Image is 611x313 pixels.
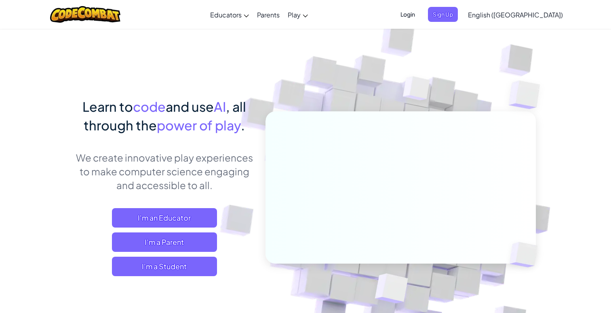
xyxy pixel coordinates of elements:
a: English ([GEOGRAPHIC_DATA]) [464,4,567,26]
span: English ([GEOGRAPHIC_DATA]) [468,11,563,19]
img: Overlap cubes [388,60,446,121]
button: I'm a Student [112,257,217,276]
img: Overlap cubes [493,61,563,129]
span: and use [166,98,214,115]
span: Play [288,11,301,19]
a: I'm a Parent [112,232,217,252]
a: I'm an Educator [112,208,217,228]
span: Learn to [82,98,133,115]
a: Parents [253,4,284,26]
button: Sign Up [428,7,458,22]
span: power of play [157,117,241,133]
img: CodeCombat logo [50,6,121,23]
img: Overlap cubes [496,225,557,284]
span: Educators [210,11,242,19]
button: Login [396,7,420,22]
a: Play [284,4,312,26]
p: We create innovative play experiences to make computer science engaging and accessible to all. [75,151,253,192]
span: code [133,98,166,115]
span: AI [214,98,226,115]
a: Educators [206,4,253,26]
span: . [241,117,245,133]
